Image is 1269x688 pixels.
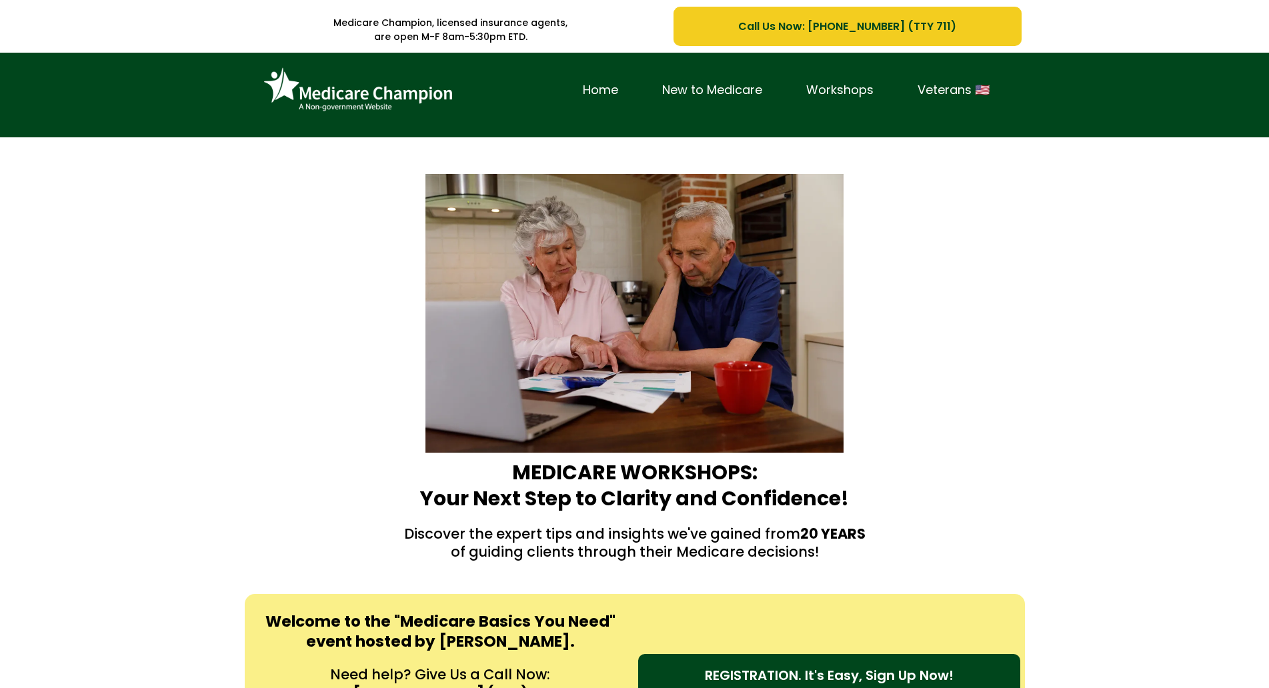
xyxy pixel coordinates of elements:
strong: Your Next Step to Clarity and Confidence! [420,484,849,513]
a: Home [561,80,640,101]
p: are open M-F 8am-5:30pm ETD. [248,30,654,44]
span: REGISTRATION. It's Easy, Sign Up Now! [705,665,954,685]
a: Call Us Now: 1-833-823-1990 (TTY 711) [674,7,1021,46]
a: Workshops [784,80,896,101]
p: of guiding clients through their Medicare decisions! [248,543,1022,561]
strong: 20 YEARS [800,524,866,543]
p: Need help? Give Us a Call Now: [263,665,618,683]
span: Call Us Now: [PHONE_NUMBER] (TTY 711) [738,18,956,35]
p: Medicare Champion, licensed insurance agents, [248,16,654,30]
strong: Welcome to the "Medicare Basics You Need" event hosted by [PERSON_NAME]. [265,611,615,652]
p: Discover the expert tips and insights we've gained from [248,525,1022,543]
a: New to Medicare [640,80,784,101]
strong: MEDICARE WORKSHOPS: [512,458,758,487]
a: Veterans 🇺🇸 [896,80,1012,101]
img: Brand Logo [258,63,458,117]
